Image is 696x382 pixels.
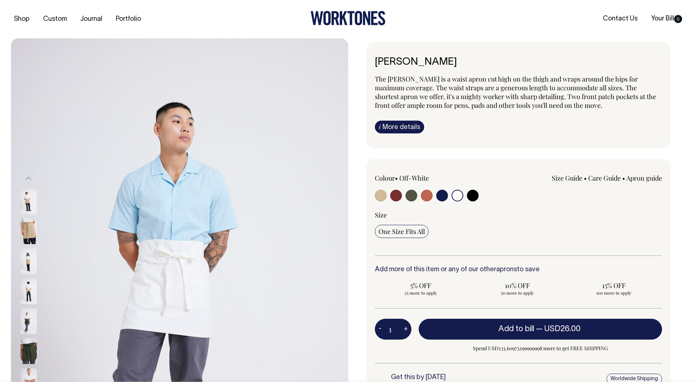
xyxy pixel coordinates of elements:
[375,211,662,219] div: Size
[20,249,37,274] img: khaki
[379,281,463,290] span: 5% OFF
[77,13,105,25] a: Journal
[379,123,381,131] span: i
[419,319,662,339] button: Add to bill —USD26.00
[375,225,429,238] input: One Size Fits All
[379,290,463,296] span: 25 more to apply
[375,121,424,133] a: iMore details
[113,13,144,25] a: Portfolio
[588,174,621,182] a: Care Guide
[419,344,662,353] span: Spend USD233.60973299999998 more to get FREE SHIPPING
[379,227,425,236] span: One Size Fits All
[648,13,685,25] a: Your Bill0
[11,13,33,25] a: Shop
[600,13,640,25] a: Contact Us
[475,281,560,290] span: 10% OFF
[622,174,625,182] span: •
[20,309,37,334] img: olive
[584,174,587,182] span: •
[544,325,581,333] span: USD26.00
[571,290,656,296] span: 100 more to apply
[20,338,37,364] img: olive
[399,174,429,182] label: Off-White
[571,281,656,290] span: 15% OFF
[552,174,582,182] a: Size Guide
[674,15,682,23] span: 0
[568,279,660,298] input: 15% OFF 100 more to apply
[375,57,662,68] h6: [PERSON_NAME]
[400,322,411,337] button: +
[23,170,34,186] button: Previous
[375,174,490,182] div: Colour
[391,374,532,381] h6: Get this by [DATE]
[626,174,662,182] a: Apron guide
[20,279,37,304] img: khaki
[536,325,582,333] span: —
[496,266,517,273] a: aprons
[20,219,37,244] img: khaki
[475,290,560,296] span: 50 more to apply
[20,189,37,214] img: khaki
[375,75,656,110] span: The [PERSON_NAME] is a waist apron cut high on the thigh and wraps around the hips for maximum co...
[375,266,662,273] h6: Add more of this item or any of our other to save
[498,325,534,333] span: Add to bill
[375,279,467,298] input: 5% OFF 25 more to apply
[375,322,385,337] button: -
[40,13,70,25] a: Custom
[471,279,563,298] input: 10% OFF 50 more to apply
[395,174,398,182] span: •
